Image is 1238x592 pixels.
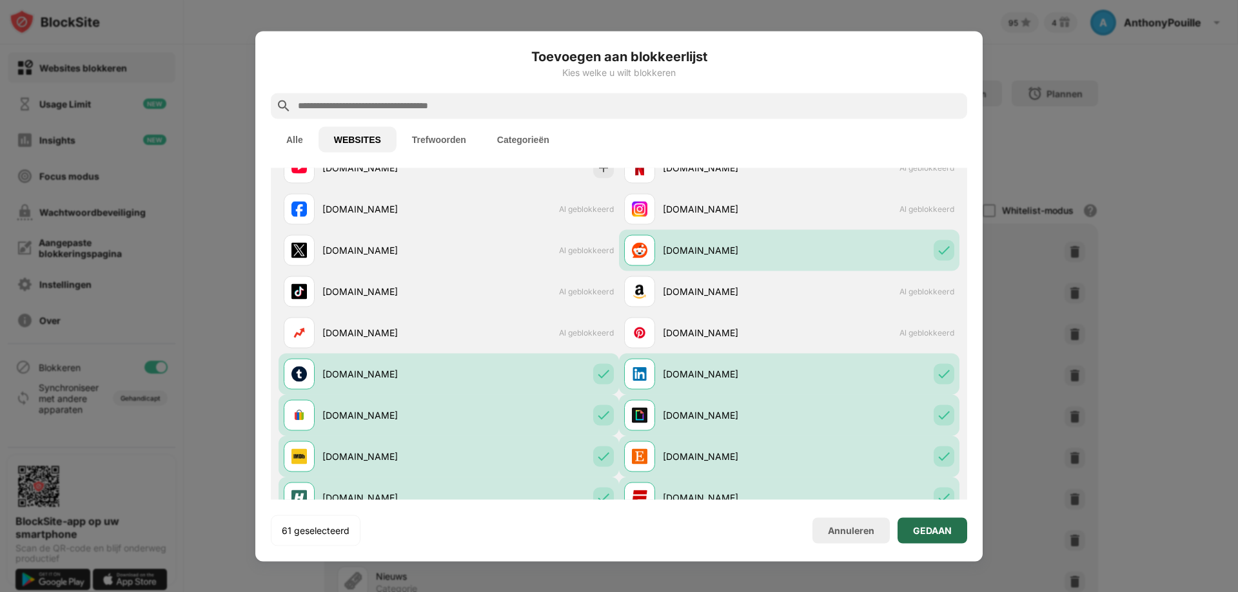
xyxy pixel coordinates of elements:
[663,326,789,339] div: [DOMAIN_NAME]
[322,202,449,216] div: [DOMAIN_NAME]
[282,524,349,537] div: 61 geselecteerd
[322,450,449,463] div: [DOMAIN_NAME]
[663,161,789,175] div: [DOMAIN_NAME]
[291,160,307,175] img: favicons
[291,366,307,381] img: favicons
[632,242,647,258] img: favicons
[559,287,614,296] span: Al geblokkeerd
[319,126,397,152] button: WEBSITES
[397,126,482,152] button: Trefwoorden
[632,490,647,505] img: favicons
[291,201,307,216] img: favicons
[559,245,614,255] span: Al geblokkeerd
[828,525,874,536] div: Annuleren
[271,46,967,66] h6: Toevoegen aan blokkeerlijst
[632,407,647,423] img: favicons
[632,448,647,464] img: favicons
[913,525,952,535] div: GEDAAN
[632,160,647,175] img: favicons
[291,283,307,299] img: favicons
[559,328,614,338] span: Al geblokkeerd
[276,98,291,113] img: search.svg
[899,204,954,214] span: Al geblokkeerd
[663,285,789,298] div: [DOMAIN_NAME]
[271,126,319,152] button: Alle
[899,163,954,173] span: Al geblokkeerd
[291,325,307,340] img: favicons
[632,325,647,340] img: favicons
[663,367,789,381] div: [DOMAIN_NAME]
[559,204,614,214] span: Al geblokkeerd
[663,450,789,463] div: [DOMAIN_NAME]
[322,326,449,339] div: [DOMAIN_NAME]
[322,491,449,504] div: [DOMAIN_NAME]
[663,491,789,504] div: [DOMAIN_NAME]
[899,328,954,338] span: Al geblokkeerd
[899,287,954,296] span: Al geblokkeerd
[632,283,647,299] img: favicons
[663,408,789,422] div: [DOMAIN_NAME]
[322,285,449,298] div: [DOMAIN_NAME]
[663,243,789,257] div: [DOMAIN_NAME]
[291,242,307,258] img: favicons
[632,201,647,216] img: favicons
[322,408,449,422] div: [DOMAIN_NAME]
[663,202,789,216] div: [DOMAIN_NAME]
[482,126,565,152] button: Categorieën
[322,161,449,175] div: [DOMAIN_NAME]
[291,448,307,464] img: favicons
[322,367,449,381] div: [DOMAIN_NAME]
[291,407,307,423] img: favicons
[322,243,449,257] div: [DOMAIN_NAME]
[632,366,647,381] img: favicons
[291,490,307,505] img: favicons
[271,67,967,77] div: Kies welke u wilt blokkeren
